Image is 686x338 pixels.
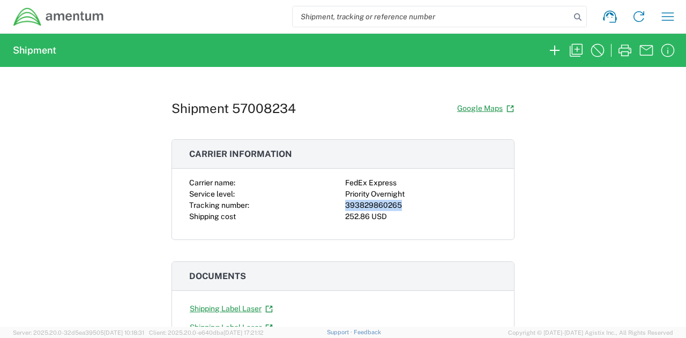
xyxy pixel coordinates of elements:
[189,201,249,209] span: Tracking number:
[345,177,497,189] div: FedEx Express
[189,299,273,318] a: Shipping Label Laser
[13,329,144,336] span: Server: 2025.20.0-32d5ea39505
[189,149,292,159] span: Carrier information
[354,329,381,335] a: Feedback
[508,328,673,337] span: Copyright © [DATE]-[DATE] Agistix Inc., All Rights Reserved
[171,101,296,116] h1: Shipment 57008234
[104,329,144,336] span: [DATE] 10:18:31
[293,6,570,27] input: Shipment, tracking or reference number
[223,329,264,336] span: [DATE] 17:21:12
[327,329,354,335] a: Support
[457,99,514,118] a: Google Maps
[189,212,236,221] span: Shipping cost
[13,7,105,27] img: dyncorp
[149,329,264,336] span: Client: 2025.20.0-e640dba
[189,318,273,337] a: Shipping Label Laser
[345,200,497,211] div: 393829860265
[189,178,235,187] span: Carrier name:
[345,211,497,222] div: 252.86 USD
[189,271,246,281] span: Documents
[189,190,235,198] span: Service level:
[13,44,56,57] h2: Shipment
[345,189,497,200] div: Priority Overnight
